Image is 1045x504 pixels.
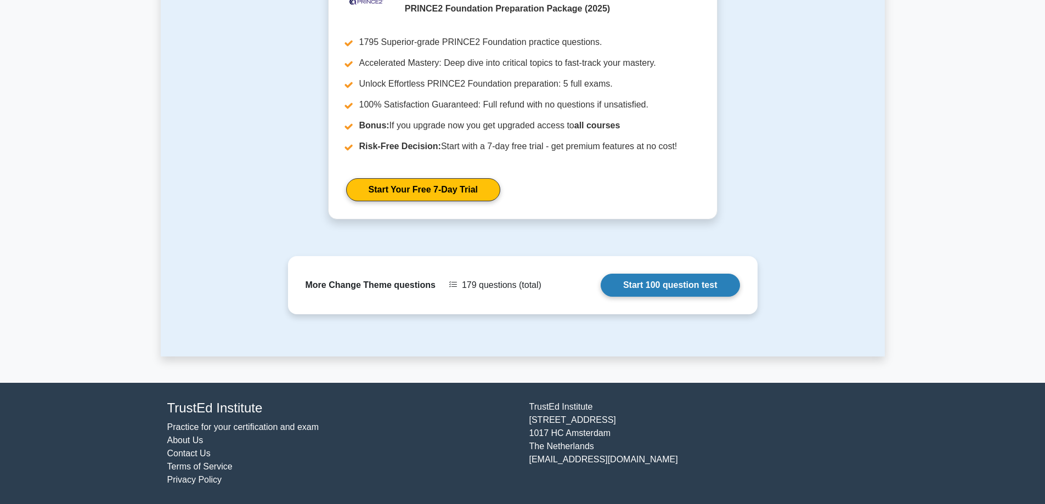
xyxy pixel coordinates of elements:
[167,400,516,416] h4: TrustEd Institute
[346,178,500,201] a: Start Your Free 7-Day Trial
[167,435,204,445] a: About Us
[523,400,885,486] div: TrustEd Institute [STREET_ADDRESS] 1017 HC Amsterdam The Netherlands [EMAIL_ADDRESS][DOMAIN_NAME]
[167,462,233,471] a: Terms of Service
[167,475,222,484] a: Privacy Policy
[601,274,740,297] a: Start 100 question test
[167,422,319,432] a: Practice for your certification and exam
[167,449,211,458] a: Contact Us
